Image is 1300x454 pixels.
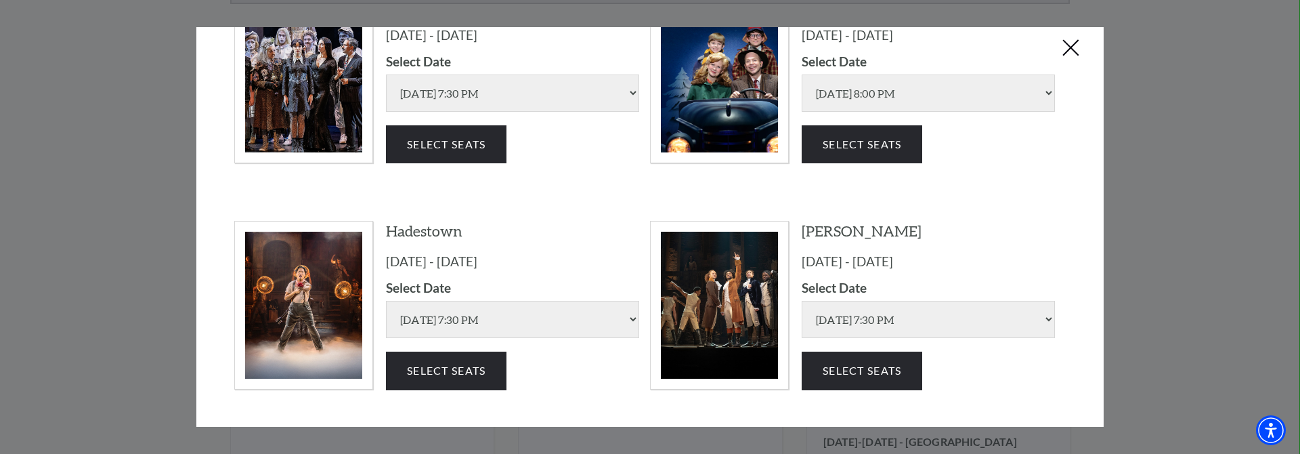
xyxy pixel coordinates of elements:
div: Select Date [386,55,639,68]
button: Close this dialog window [1060,38,1082,60]
p: [DATE] - [DATE] [802,255,1055,268]
button: Select Seats [802,352,922,390]
div: Select Date [802,55,1055,68]
p: [DATE] - [DATE] [386,255,639,268]
p: [DATE] - [DATE] [802,28,1055,41]
div: Select Date [386,281,639,294]
h4: Hadestown [386,221,639,241]
div: Accessibility Menu [1256,415,1286,445]
button: Select Seats [386,125,506,163]
button: Select Seats [802,125,922,163]
button: Select Seats [386,352,506,390]
div: Select Date [802,281,1055,294]
p: [DATE] - [DATE] [386,28,639,41]
h4: [PERSON_NAME] [802,221,1055,241]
